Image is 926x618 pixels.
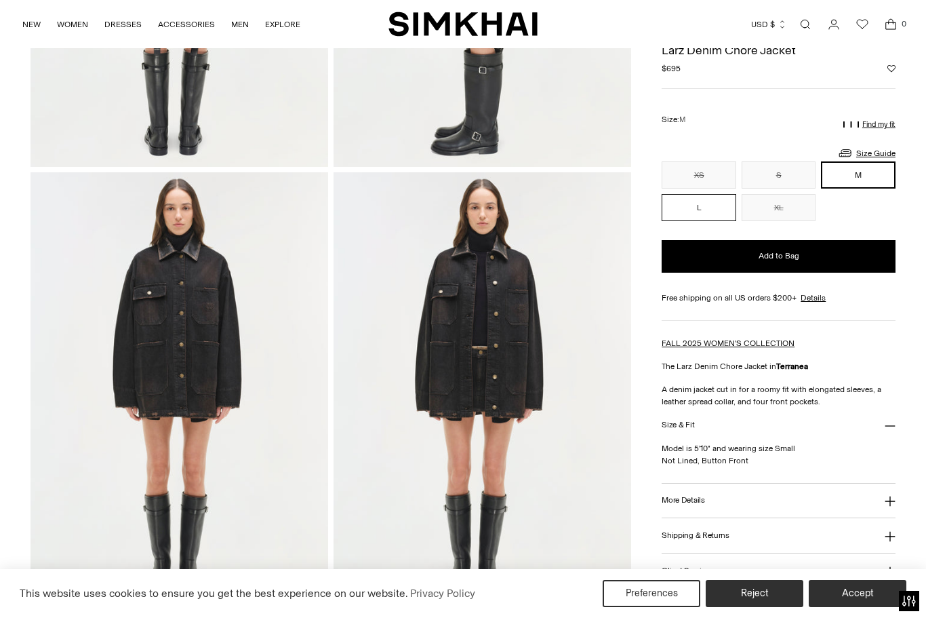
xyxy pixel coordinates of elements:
[11,566,136,607] iframe: Sign Up via Text for Offers
[820,11,847,38] a: Go to the account page
[662,62,681,75] span: $695
[751,9,787,39] button: USD $
[388,11,538,37] a: SIMKHAI
[662,360,895,372] p: The Larz Denim Chore Jacket in
[742,194,816,221] button: XL
[898,18,910,30] span: 0
[22,9,41,39] a: NEW
[849,11,876,38] a: Wishlist
[837,144,895,161] a: Size Guide
[662,161,736,189] button: XS
[742,161,816,189] button: S
[662,421,694,429] h3: Size & Fit
[877,11,904,38] a: Open cart modal
[759,250,799,262] span: Add to Bag
[662,383,895,408] p: A denim jacket cut in for a roomy fit with elongated sleeves, a leather spread collar, and four f...
[662,113,685,126] label: Size:
[57,9,88,39] a: WOMEN
[20,587,408,600] span: This website uses cookies to ensure you get the best experience on our website.
[801,292,826,304] a: Details
[679,115,685,124] span: M
[158,9,215,39] a: ACCESSORIES
[662,518,895,553] button: Shipping & Returns
[662,44,895,56] h1: Larz Denim Chore Jacket
[887,64,895,73] button: Add to Wishlist
[603,580,700,607] button: Preferences
[662,442,895,467] p: Model is 5'10" and wearing size Small Not Lined, Button Front
[408,583,477,604] a: Privacy Policy (opens in a new tab)
[662,531,729,540] h3: Shipping & Returns
[662,292,895,304] div: Free shipping on all US orders $200+
[821,161,895,189] button: M
[662,339,794,348] a: FALL 2025 WOMEN'S COLLECTION
[706,580,803,607] button: Reject
[662,484,895,518] button: More Details
[809,580,906,607] button: Accept
[662,194,736,221] button: L
[662,240,895,273] button: Add to Bag
[662,408,895,442] button: Size & Fit
[662,566,713,575] h3: Client Services
[792,11,819,38] a: Open search modal
[265,9,300,39] a: EXPLORE
[776,362,808,371] strong: Terranea
[662,496,704,505] h3: More Details
[231,9,249,39] a: MEN
[662,554,895,588] button: Client Services
[104,9,142,39] a: DRESSES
